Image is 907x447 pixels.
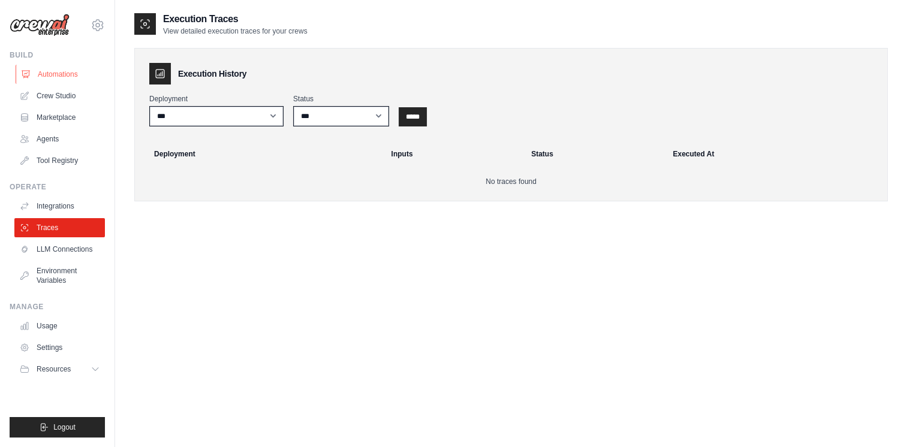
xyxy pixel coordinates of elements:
h3: Execution History [178,68,246,80]
p: View detailed execution traces for your crews [163,26,308,36]
a: Marketplace [14,108,105,127]
a: Settings [14,338,105,357]
th: Executed At [665,141,882,167]
button: Logout [10,417,105,437]
div: Manage [10,302,105,312]
a: Agents [14,129,105,149]
a: Usage [14,316,105,336]
span: Logout [53,422,76,432]
h2: Execution Traces [163,12,308,26]
a: Integrations [14,197,105,216]
a: Environment Variables [14,261,105,290]
div: Build [10,50,105,60]
label: Deployment [149,94,284,104]
a: Automations [16,65,106,84]
span: Resources [37,364,71,374]
a: Crew Studio [14,86,105,105]
th: Status [524,141,665,167]
button: Resources [14,360,105,379]
p: No traces found [149,177,873,186]
label: Status [293,94,389,104]
div: Operate [10,182,105,192]
th: Deployment [140,141,384,167]
a: Traces [14,218,105,237]
img: Logo [10,14,70,37]
a: LLM Connections [14,240,105,259]
th: Inputs [384,141,525,167]
a: Tool Registry [14,151,105,170]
